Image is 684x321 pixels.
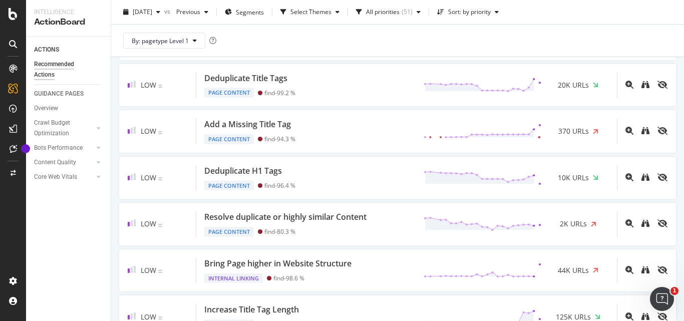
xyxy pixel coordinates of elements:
[657,266,667,274] div: eye-slash
[34,103,104,114] a: Overview
[204,165,282,177] div: Deduplicate H1 Tags
[650,287,674,311] iframe: Intercom live chat
[204,227,254,237] div: Page Content
[34,157,94,168] a: Content Quality
[641,173,649,181] div: binoculars
[560,219,587,229] span: 2K URLs
[657,219,667,227] div: eye-slash
[164,7,172,15] span: vs
[141,219,156,228] span: Low
[172,8,200,16] span: Previous
[352,4,425,20] button: All priorities(51)
[204,258,352,269] div: Bring Page higher in Website Structure
[133,8,152,16] span: 2025 Sep. 25th
[402,9,413,15] div: ( 51 )
[34,17,103,28] div: ActionBoard
[433,4,503,20] button: Sort: by priority
[264,228,295,235] div: find - 80.3 %
[21,144,30,153] div: Tooltip anchor
[204,119,291,130] div: Add a Missing Title Tag
[34,59,104,80] a: Recommended Actions
[172,4,212,20] button: Previous
[34,143,83,153] div: Bots Performance
[641,312,649,320] div: binoculars
[141,126,156,136] span: Low
[158,316,162,319] img: Equal
[625,219,633,227] div: magnifying-glass-plus
[34,157,76,168] div: Content Quality
[625,81,633,89] div: magnifying-glass-plus
[657,312,667,320] div: eye-slash
[641,220,649,228] a: binoculars
[132,36,189,45] span: By: pagetype Level 1
[625,173,633,181] div: magnifying-glass-plus
[558,126,589,136] span: 370 URLs
[141,173,156,182] span: Low
[641,127,649,136] a: binoculars
[641,127,649,135] div: binoculars
[158,85,162,88] img: Equal
[34,172,77,182] div: Core Web Vitals
[34,172,94,182] a: Core Web Vitals
[625,266,633,274] div: magnifying-glass-plus
[204,304,299,315] div: Increase Title Tag Length
[34,89,84,99] div: GUIDANCE PAGES
[34,118,87,139] div: Crawl Budget Optimization
[123,33,205,49] button: By: pagetype Level 1
[204,273,263,283] div: Internal Linking
[34,8,103,17] div: Intelligence
[34,143,94,153] a: Bots Performance
[641,81,649,89] div: binoculars
[273,274,304,282] div: find - 98.6 %
[641,266,649,274] div: binoculars
[34,118,94,139] a: Crawl Budget Optimization
[34,89,104,99] a: GUIDANCE PAGES
[558,173,589,183] span: 10K URLs
[204,181,254,191] div: Page Content
[34,103,58,114] div: Overview
[641,174,649,182] a: binoculars
[264,89,295,97] div: find - 99.2 %
[34,59,94,80] div: Recommended Actions
[158,131,162,134] img: Equal
[657,81,667,89] div: eye-slash
[158,177,162,180] img: Equal
[641,81,649,90] a: binoculars
[236,8,264,16] span: Segments
[276,4,344,20] button: Select Themes
[657,173,667,181] div: eye-slash
[264,135,295,143] div: find - 94.3 %
[558,265,589,275] span: 44K URLs
[221,4,268,20] button: Segments
[204,73,287,84] div: Deduplicate Title Tags
[141,265,156,275] span: Low
[264,182,295,189] div: find - 96.4 %
[641,219,649,227] div: binoculars
[34,45,104,55] a: ACTIONS
[625,312,633,320] div: magnifying-glass-plus
[670,287,678,295] span: 1
[34,45,59,55] div: ACTIONS
[158,224,162,227] img: Equal
[558,80,589,90] span: 20K URLs
[625,127,633,135] div: magnifying-glass-plus
[119,4,164,20] button: [DATE]
[641,266,649,275] a: binoculars
[204,134,254,144] div: Page Content
[366,9,400,15] div: All priorities
[158,270,162,273] img: Equal
[204,88,254,98] div: Page Content
[657,127,667,135] div: eye-slash
[448,9,491,15] div: Sort: by priority
[141,80,156,90] span: Low
[204,211,367,223] div: Resolve duplicate or highly similar Content
[290,9,331,15] div: Select Themes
